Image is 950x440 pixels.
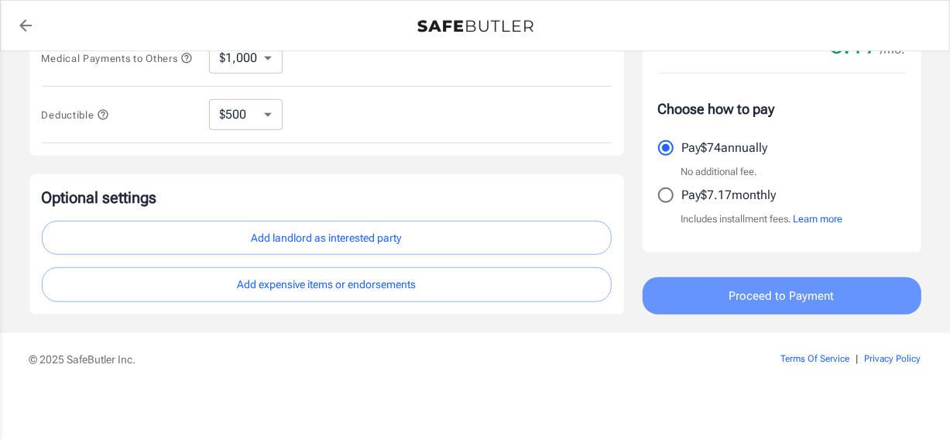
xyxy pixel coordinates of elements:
p: No additional fee. [681,164,758,180]
p: Pay $74 annually [682,139,768,157]
button: Add expensive items or endorsements [42,267,612,302]
button: Proceed to Payment [643,277,921,315]
button: Deductible [42,105,110,124]
span: Medical Payments to Others [42,53,194,64]
button: Learn more [794,211,843,227]
button: Add landlord as interested party [42,221,612,256]
p: Includes installment fees. [681,211,843,227]
a: Privacy Policy [865,353,921,364]
button: Medical Payments to Others [42,49,194,67]
p: Optional settings [42,187,612,208]
p: Choose how to pay [658,98,906,119]
span: Deductible [42,109,110,121]
span: | [856,353,859,364]
a: back to quotes [10,10,41,41]
a: Terms Of Service [781,353,850,364]
p: © 2025 SafeButler Inc. [29,352,694,367]
img: Back to quotes [417,20,533,33]
p: Pay $7.17 monthly [682,186,777,205]
span: Proceed to Payment [729,286,835,306]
